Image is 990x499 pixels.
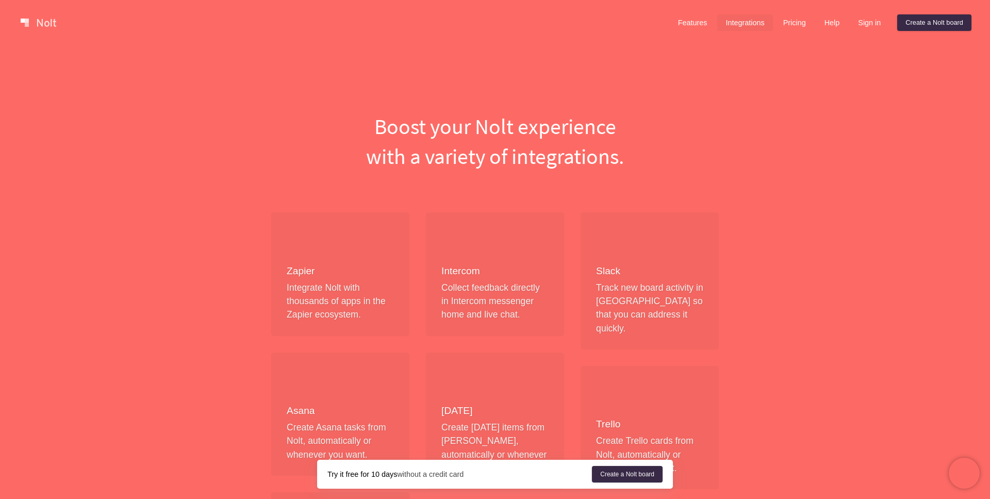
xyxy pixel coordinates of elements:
h4: Asana [287,405,394,418]
h4: Intercom [441,265,549,278]
p: Track new board activity in [GEOGRAPHIC_DATA] so that you can address it quickly. [596,281,703,336]
h4: [DATE] [441,405,549,418]
a: Integrations [717,14,772,31]
div: without a credit card [327,469,592,479]
a: Features [670,14,716,31]
iframe: Chatra live chat [949,458,980,489]
a: Help [816,14,848,31]
h4: Zapier [287,265,394,278]
a: Create a Nolt board [897,14,971,31]
a: Pricing [775,14,814,31]
p: Collect feedback directly in Intercom messenger home and live chat. [441,281,549,322]
strong: Try it free for 10 days [327,470,397,478]
h1: Boost your Nolt experience with a variety of integrations. [263,111,727,171]
h4: Slack [596,265,703,278]
a: Sign in [850,14,889,31]
a: Create a Nolt board [592,466,663,483]
p: Integrate Nolt with thousands of apps in the Zapier ecosystem. [287,281,394,322]
h4: Trello [596,418,703,431]
p: Create Asana tasks from Nolt, automatically or whenever you want. [287,421,394,461]
p: Create Trello cards from Nolt, automatically or whenever you want. [596,434,703,475]
p: Create [DATE] items from [PERSON_NAME], automatically or whenever you want. [441,421,549,475]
